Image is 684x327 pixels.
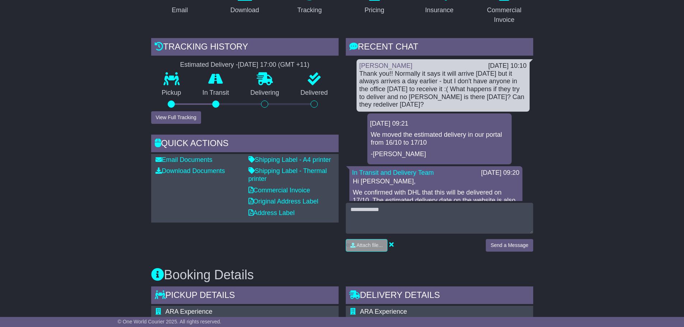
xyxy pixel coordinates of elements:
div: Delivery Details [346,286,533,306]
div: Download [230,5,259,15]
p: Delivering [240,89,290,97]
h3: Booking Details [151,268,533,282]
div: Estimated Delivery - [151,61,339,69]
p: Delivered [290,89,339,97]
div: Quick Actions [151,135,339,154]
div: Tracking history [151,38,339,57]
a: Download Documents [155,167,225,174]
a: Original Address Label [248,198,318,205]
a: Address Label [248,209,295,216]
a: Email Documents [155,156,213,163]
div: Insurance [425,5,453,15]
p: We confirmed with DHL that this will be delivered on 17/10. The estimated delivery date on the we... [353,189,519,212]
p: Hi [PERSON_NAME], [353,178,519,186]
p: Pickup [151,89,192,97]
div: [DATE] 10:10 [488,62,527,70]
div: Pricing [364,5,384,15]
p: In Transit [192,89,240,97]
a: Commercial Invoice [248,187,310,194]
div: Thank you!! Normally it says it will arrive [DATE] but it always arrives a day earlier - but I do... [359,70,527,109]
a: Shipping Label - Thermal printer [248,167,327,182]
a: [PERSON_NAME] [359,62,413,69]
div: [DATE] 09:20 [481,169,520,177]
span: © One World Courier 2025. All rights reserved. [118,319,222,324]
span: ARA Experience [360,308,407,315]
div: Email [172,5,188,15]
div: Tracking [297,5,322,15]
div: Commercial Invoice [480,5,529,25]
button: Send a Message [486,239,533,252]
a: In Transit and Delivery Team [352,169,434,176]
div: Pickup Details [151,286,339,306]
div: RECENT CHAT [346,38,533,57]
p: -[PERSON_NAME] [371,150,508,158]
div: [DATE] 17:00 (GMT +11) [238,61,310,69]
button: View Full Tracking [151,111,201,124]
div: [DATE] 09:21 [370,120,509,128]
span: ARA Experience [166,308,213,315]
p: We moved the estimated delivery in our portal from 16/10 to 17/10 [371,131,508,146]
a: Shipping Label - A4 printer [248,156,331,163]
